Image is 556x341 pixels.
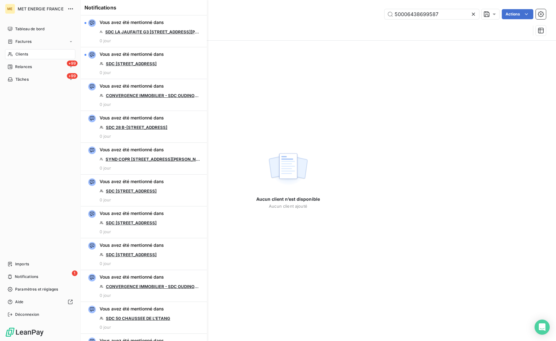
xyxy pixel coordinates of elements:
[105,29,200,34] a: SDC LA JAUFAITE G3 [STREET_ADDRESS][PERSON_NAME]
[15,274,38,280] span: Notifications
[100,165,111,170] span: 0 jour
[100,242,164,248] span: Vous avez été mentionné dans
[81,15,207,47] button: Vous avez été mentionné dansSDC LA JAUFAITE G3 [STREET_ADDRESS][PERSON_NAME]0 jour
[106,220,157,225] a: SDC [STREET_ADDRESS]
[106,316,170,321] a: SDC 50 CHAUSSEE DE L'ETANG
[100,274,164,280] span: Vous avez été mentionné dans
[535,320,550,335] div: Open Intercom Messenger
[100,115,164,121] span: Vous avez été mentionné dans
[15,261,29,267] span: Imports
[268,150,308,189] img: empty state
[81,206,207,238] button: Vous avez été mentionné dansSDC [STREET_ADDRESS]0 jour
[81,79,207,111] button: Vous avez été mentionné dansCONVERGENCE IMMOBILIER - SDC OUDINOT 430 jour
[81,47,207,79] button: Vous avez été mentionné dansSDC [STREET_ADDRESS]0 jour
[100,19,164,26] span: Vous avez été mentionné dans
[81,238,207,270] button: Vous avez été mentionné dansSDC [STREET_ADDRESS]0 jour
[5,327,44,337] img: Logo LeanPay
[84,4,203,11] h6: Notifications
[15,39,32,44] span: Factures
[81,302,207,334] button: Vous avez été mentionné dansSDC 50 CHAUSSEE DE L'ETANG0 jour
[100,178,164,185] span: Vous avez été mentionné dans
[81,111,207,143] button: Vous avez été mentionné dansSDC 28 B-[STREET_ADDRESS]0 jour
[100,83,164,89] span: Vous avez été mentionné dans
[256,196,320,202] span: Aucun client n’est disponible
[15,286,58,292] span: Paramètres et réglages
[106,93,200,98] a: CONVERGENCE IMMOBILIER - SDC OUDINOT 43
[100,38,111,43] span: 0 jour
[81,143,207,175] button: Vous avez été mentionné dansSYND COPR [STREET_ADDRESS][PERSON_NAME]0 jour
[100,134,111,139] span: 0 jour
[5,259,75,269] a: Imports
[5,62,75,72] a: +99Relances
[100,325,111,330] span: 0 jour
[100,229,111,234] span: 0 jour
[18,6,64,11] span: MET ENERGIE FRANCE
[106,252,157,257] a: SDC [STREET_ADDRESS]
[100,210,164,217] span: Vous avez été mentionné dans
[5,284,75,294] a: Paramètres et réglages
[81,270,207,302] button: Vous avez été mentionné dansCONVERGENCE IMMOBILIER - SDC OUDINOT 430 jour
[106,157,200,162] a: SYND COPR [STREET_ADDRESS][PERSON_NAME]
[5,49,75,59] a: Clients
[81,175,207,206] button: Vous avez été mentionné dansSDC [STREET_ADDRESS]0 jour
[100,102,111,107] span: 0 jour
[385,9,479,19] input: Rechercher
[100,261,111,266] span: 0 jour
[15,64,32,70] span: Relances
[100,70,111,75] span: 0 jour
[106,125,167,130] a: SDC 28 B-[STREET_ADDRESS]
[67,73,78,79] span: +99
[67,61,78,66] span: +99
[502,9,533,19] button: Actions
[15,312,39,317] span: Déconnexion
[106,61,157,66] a: SDC [STREET_ADDRESS]
[5,24,75,34] a: Tableau de bord
[100,51,164,57] span: Vous avez été mentionné dans
[100,197,111,202] span: 0 jour
[106,284,200,289] a: CONVERGENCE IMMOBILIER - SDC OUDINOT 43
[100,147,164,153] span: Vous avez été mentionné dans
[72,270,78,276] span: 1
[15,26,44,32] span: Tableau de bord
[269,204,307,209] span: Aucun client ajouté
[15,299,24,305] span: Aide
[106,188,157,194] a: SDC [STREET_ADDRESS]
[5,297,75,307] a: Aide
[5,74,75,84] a: +99Tâches
[15,51,28,57] span: Clients
[100,293,111,298] span: 0 jour
[100,306,164,312] span: Vous avez été mentionné dans
[15,77,29,82] span: Tâches
[5,37,75,47] a: Factures
[5,4,15,14] div: ME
